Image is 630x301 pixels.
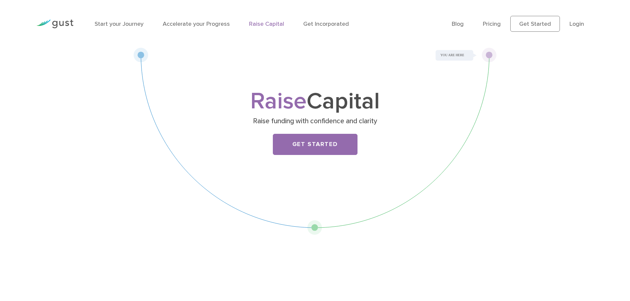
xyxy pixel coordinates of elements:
a: Start your Journey [95,20,144,27]
a: Raise Capital [249,20,284,27]
a: Get Incorporated [303,20,349,27]
img: Gust Logo [36,19,73,28]
a: Accelerate your Progress [163,20,230,27]
a: Get Started [273,134,357,155]
p: Raise funding with confidence and clarity [187,117,443,126]
h1: Capital [185,91,446,112]
span: Raise [250,87,307,115]
a: Login [569,20,584,27]
a: Blog [452,20,464,27]
a: Pricing [483,20,501,27]
a: Get Started [510,16,560,32]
